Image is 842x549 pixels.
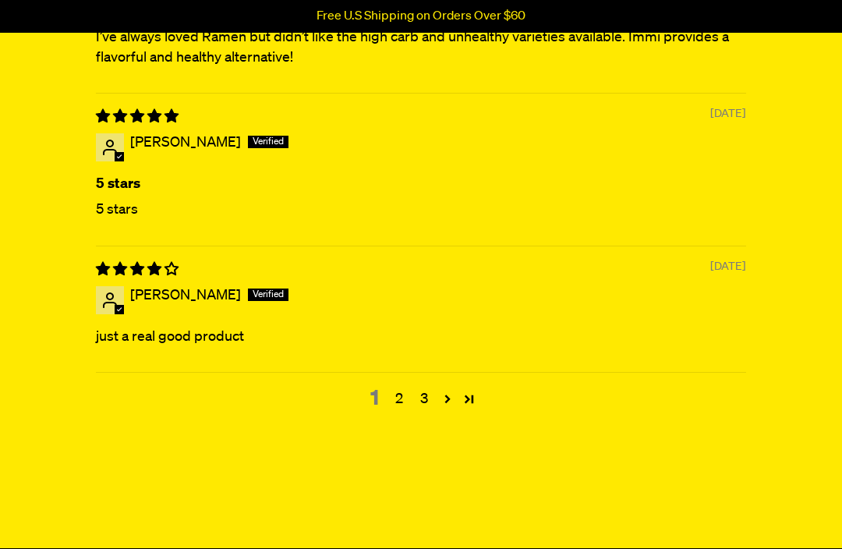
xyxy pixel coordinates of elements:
b: 5 stars [96,175,746,195]
a: Page 2 [437,388,458,410]
a: Page 3 [412,390,437,410]
span: [DATE] [710,260,746,275]
a: Page 2 [387,390,412,410]
p: 5 stars [96,201,746,221]
span: 5 star review [96,111,179,125]
span: [PERSON_NAME] [130,289,241,303]
span: [PERSON_NAME] [130,136,241,151]
iframe: Marketing Popup [8,476,168,541]
span: [DATE] [710,107,746,122]
p: just a real good product [96,328,746,348]
span: 4 star review [96,264,179,278]
a: Page 31 [458,388,480,410]
p: Free U.S Shipping on Orders Over $60 [317,9,525,23]
p: I’ve always loved Ramen but didn’t like the high carb and unhealthy varieties available. Immi pro... [96,29,746,68]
